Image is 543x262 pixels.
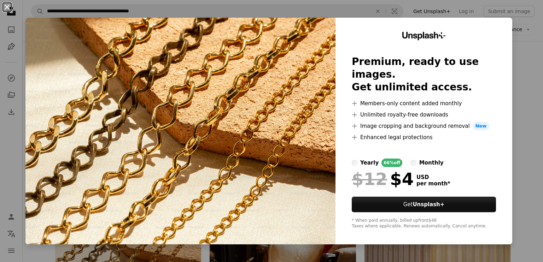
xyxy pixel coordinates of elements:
h2: Premium, ready to use images. Get unlimited access. [352,55,496,94]
input: yearly66%off [352,160,357,166]
button: GetUnsplash+ [352,197,496,212]
li: Unlimited royalty-free downloads [352,111,496,119]
input: monthly [411,160,416,166]
div: * When paid annually, billed upfront $48 Taxes where applicable. Renews automatically. Cancel any... [352,218,496,229]
span: $12 [352,170,387,188]
div: $4 [352,170,414,188]
li: Members-only content added monthly [352,99,496,108]
span: New [473,122,490,130]
strong: Unsplash+ [413,201,444,208]
span: per month * [416,180,450,187]
div: yearly [360,159,379,167]
li: Image cropping and background removal [352,122,496,130]
div: monthly [419,159,444,167]
div: 66% off [381,159,402,167]
span: USD [416,174,450,180]
li: Enhanced legal protections [352,133,496,142]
